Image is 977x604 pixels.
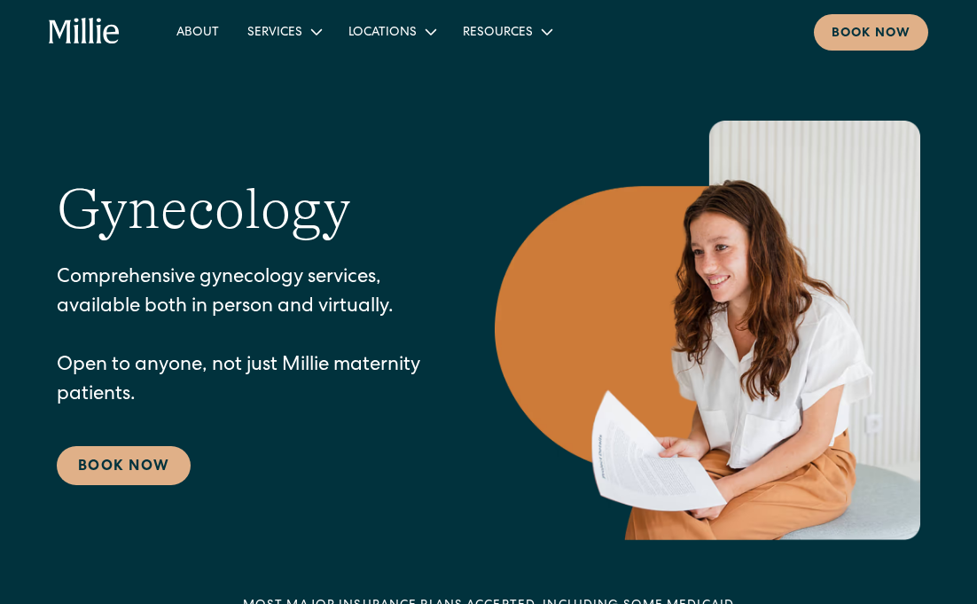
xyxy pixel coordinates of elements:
[162,17,233,46] a: About
[49,18,120,45] a: home
[334,17,449,46] div: Locations
[57,264,424,411] p: Comprehensive gynecology services, available both in person and virtually. Open to anyone, not ju...
[495,121,920,540] img: Smiling woman holding documents during a consultation, reflecting supportive guidance in maternit...
[449,17,565,46] div: Resources
[832,25,911,43] div: Book now
[57,446,191,485] a: Book Now
[233,17,334,46] div: Services
[463,24,533,43] div: Resources
[57,176,351,244] h1: Gynecology
[348,24,417,43] div: Locations
[247,24,302,43] div: Services
[814,14,928,51] a: Book now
